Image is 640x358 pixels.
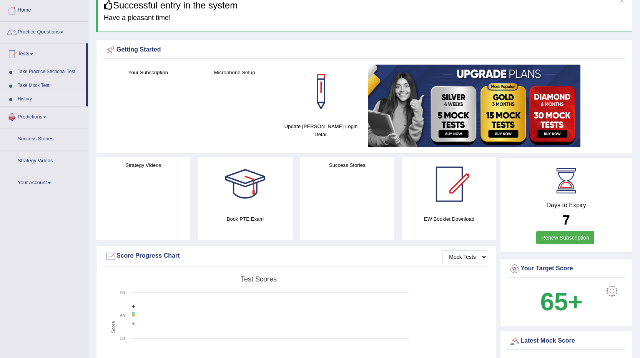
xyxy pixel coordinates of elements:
[105,44,623,56] div: Getting Started
[402,215,496,223] h4: EW Booklet Download
[120,336,125,341] text: 30
[0,107,88,126] a: Predictions
[368,65,580,147] img: small5.jpg
[0,43,86,63] a: Tests
[104,14,626,22] h4: Have a pleasant time!
[300,161,394,169] h4: Success Stories
[540,288,583,316] b: 65+
[14,79,86,93] a: Take Mock Test
[14,92,86,106] a: History
[0,22,88,41] a: Practice Questions
[282,122,361,138] h4: Update [PERSON_NAME] Login Detail
[536,231,594,244] a: Renew Subscription
[509,263,623,275] div: Your Target Score
[241,275,277,283] tspan: Test scores
[14,65,86,79] a: Take Practice Sectional Test
[104,0,626,10] h3: Successful entry in the system
[120,313,125,318] text: 60
[195,68,274,77] h4: Microphone Setup
[198,215,292,223] h4: Book PTE Exam
[96,161,190,169] h4: Strategy Videos
[0,150,88,170] a: Strategy Videos
[111,321,116,333] tspan: Score
[562,212,570,227] b: 7
[0,172,88,191] a: Your Account
[109,68,188,77] h4: Your Subscription
[105,250,487,262] div: Score Progress Chart
[120,290,125,295] text: 90
[509,202,623,209] h4: Days to Expiry
[0,128,88,148] a: Success Stories
[509,335,623,347] div: Latest Mock Score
